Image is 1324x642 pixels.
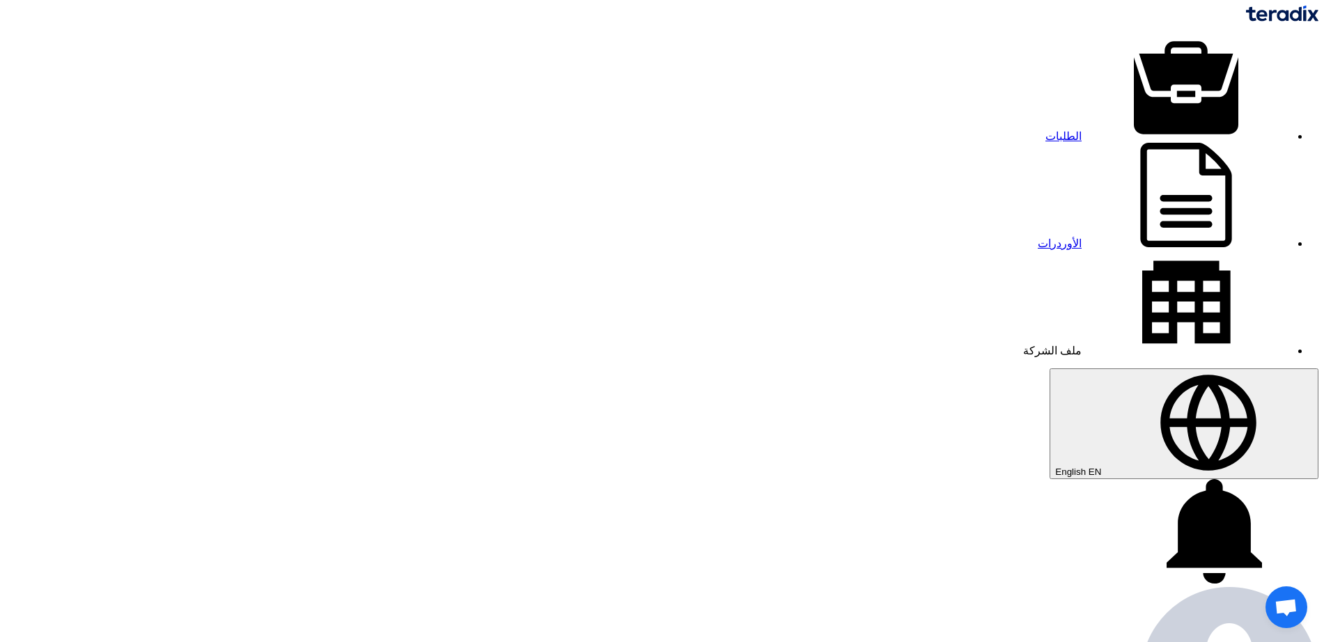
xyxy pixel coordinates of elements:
[1089,467,1102,477] span: EN
[1265,586,1307,628] a: Open chat
[1050,368,1318,479] button: English EN
[1055,467,1086,477] span: English
[1023,345,1291,357] a: ملف الشركة
[1038,237,1291,249] a: الأوردرات
[1246,6,1318,22] img: Teradix logo
[1045,130,1291,142] a: الطلبات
